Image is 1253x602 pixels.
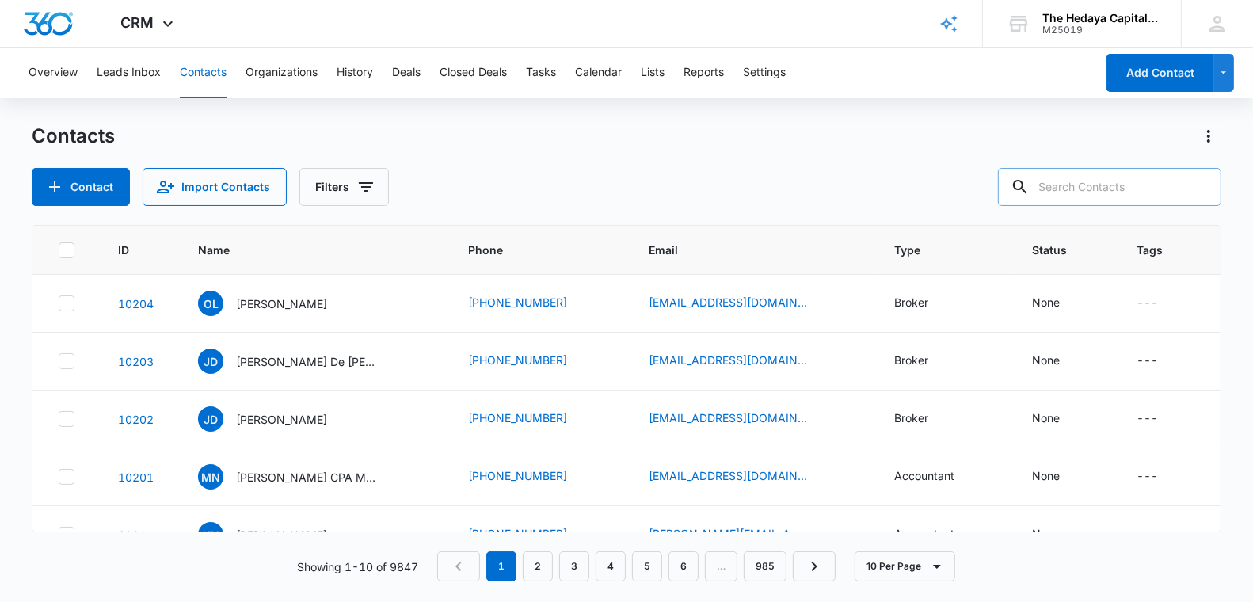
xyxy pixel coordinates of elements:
[468,467,567,484] a: [PHONE_NUMBER]
[793,551,836,581] a: Next Page
[649,410,807,426] a: [EMAIL_ADDRESS][DOMAIN_NAME]
[1137,352,1187,371] div: Tags - - Select to Edit Field
[32,168,130,206] button: Add Contact
[1137,467,1187,486] div: Tags - - Select to Edit Field
[121,14,154,31] span: CRM
[118,297,154,311] a: Navigate to contact details page for Orbin Lesley
[118,471,154,484] a: Navigate to contact details page for Mark Neddermeyer CPA MST
[437,551,836,581] nav: Pagination
[468,352,596,371] div: Phone - (850) 485-9908 - Select to Edit Field
[649,525,836,544] div: Email - karl@kn-cpa.com - Select to Edit Field
[118,355,154,368] a: Navigate to contact details page for Javier De Jesus Ramos
[894,294,928,311] div: Broker
[143,168,287,206] button: Import Contacts
[198,406,356,432] div: Name - Justin Daggett - Select to Edit Field
[1137,410,1187,429] div: Tags - - Select to Edit Field
[1106,54,1213,92] button: Add Contact
[559,551,589,581] a: Page 3
[236,295,327,312] p: [PERSON_NAME]
[198,464,407,490] div: Name - Mark Neddermeyer CPA MST - Select to Edit Field
[1032,352,1088,371] div: Status - None - Select to Edit Field
[575,48,622,98] button: Calendar
[894,410,928,426] div: Broker
[1032,242,1076,258] span: Status
[649,467,836,486] div: Email - markm@kn-cpa.com - Select to Edit Field
[236,411,327,428] p: [PERSON_NAME]
[649,294,807,311] a: [EMAIL_ADDRESS][DOMAIN_NAME]
[486,551,516,581] em: 1
[180,48,227,98] button: Contacts
[1032,467,1088,486] div: Status - None - Select to Edit Field
[1032,467,1060,484] div: None
[684,48,724,98] button: Reports
[198,464,223,490] span: MN
[649,242,833,258] span: Email
[1042,25,1158,36] div: account id
[1032,525,1060,542] div: None
[1137,294,1159,313] div: ---
[998,168,1221,206] input: Search Contacts
[97,48,161,98] button: Leads Inbox
[855,551,955,581] button: 10 Per Page
[1137,467,1159,486] div: ---
[894,525,954,542] div: Accountant
[468,352,567,368] a: [PHONE_NUMBER]
[468,467,596,486] div: Phone - (929) 414-3763 - Select to Edit Field
[649,294,836,313] div: Email - orlesly36@gmail.com - Select to Edit Field
[198,242,407,258] span: Name
[118,413,154,426] a: Navigate to contact details page for Justin Daggett
[29,48,78,98] button: Overview
[641,48,665,98] button: Lists
[299,168,389,206] button: Filters
[468,294,596,313] div: Phone - (806) 662-5654 - Select to Edit Field
[1137,525,1159,544] div: ---
[649,352,836,371] div: Email - javierdejesusramos1@gmail.com - Select to Edit Field
[468,525,567,542] a: [PHONE_NUMBER]
[894,467,954,484] div: Accountant
[894,352,957,371] div: Type - Broker - Select to Edit Field
[198,522,223,547] span: KN
[668,551,699,581] a: Page 6
[468,525,596,544] div: Phone - (718) 261-9600 - Select to Edit Field
[1032,410,1088,429] div: Status - None - Select to Edit Field
[32,124,115,148] h1: Contacts
[468,410,567,426] a: [PHONE_NUMBER]
[198,406,223,432] span: JD
[523,551,553,581] a: Page 2
[118,242,138,258] span: ID
[297,558,418,575] p: Showing 1-10 of 9847
[596,551,626,581] a: Page 4
[894,410,957,429] div: Type - Broker - Select to Edit Field
[649,467,807,484] a: [EMAIL_ADDRESS][DOMAIN_NAME]
[894,242,972,258] span: Type
[1042,12,1158,25] div: account name
[1032,294,1060,311] div: None
[744,551,786,581] a: Page 985
[236,469,379,486] p: [PERSON_NAME] CPA MST
[246,48,318,98] button: Organizations
[1032,294,1088,313] div: Status - None - Select to Edit Field
[198,349,223,374] span: JD
[526,48,556,98] button: Tasks
[1137,242,1173,258] span: Tags
[118,528,154,542] a: Navigate to contact details page for Karl Neddermeyer
[1137,352,1159,371] div: ---
[468,242,588,258] span: Phone
[894,525,983,544] div: Type - Accountant - Select to Edit Field
[1137,410,1159,429] div: ---
[198,349,407,374] div: Name - Javier De Jesus Ramos - Select to Edit Field
[392,48,421,98] button: Deals
[468,294,567,311] a: [PHONE_NUMBER]
[198,522,356,547] div: Name - Karl Neddermeyer - Select to Edit Field
[1032,410,1060,426] div: None
[236,527,327,543] p: [PERSON_NAME]
[236,353,379,370] p: [PERSON_NAME] De [PERSON_NAME]
[894,352,928,368] div: Broker
[632,551,662,581] a: Page 5
[468,410,596,429] div: Phone - (972) 207-5731 - Select to Edit Field
[1032,352,1060,368] div: None
[1196,124,1221,149] button: Actions
[1137,294,1187,313] div: Tags - - Select to Edit Field
[1032,525,1088,544] div: Status - None - Select to Edit Field
[649,352,807,368] a: [EMAIL_ADDRESS][DOMAIN_NAME]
